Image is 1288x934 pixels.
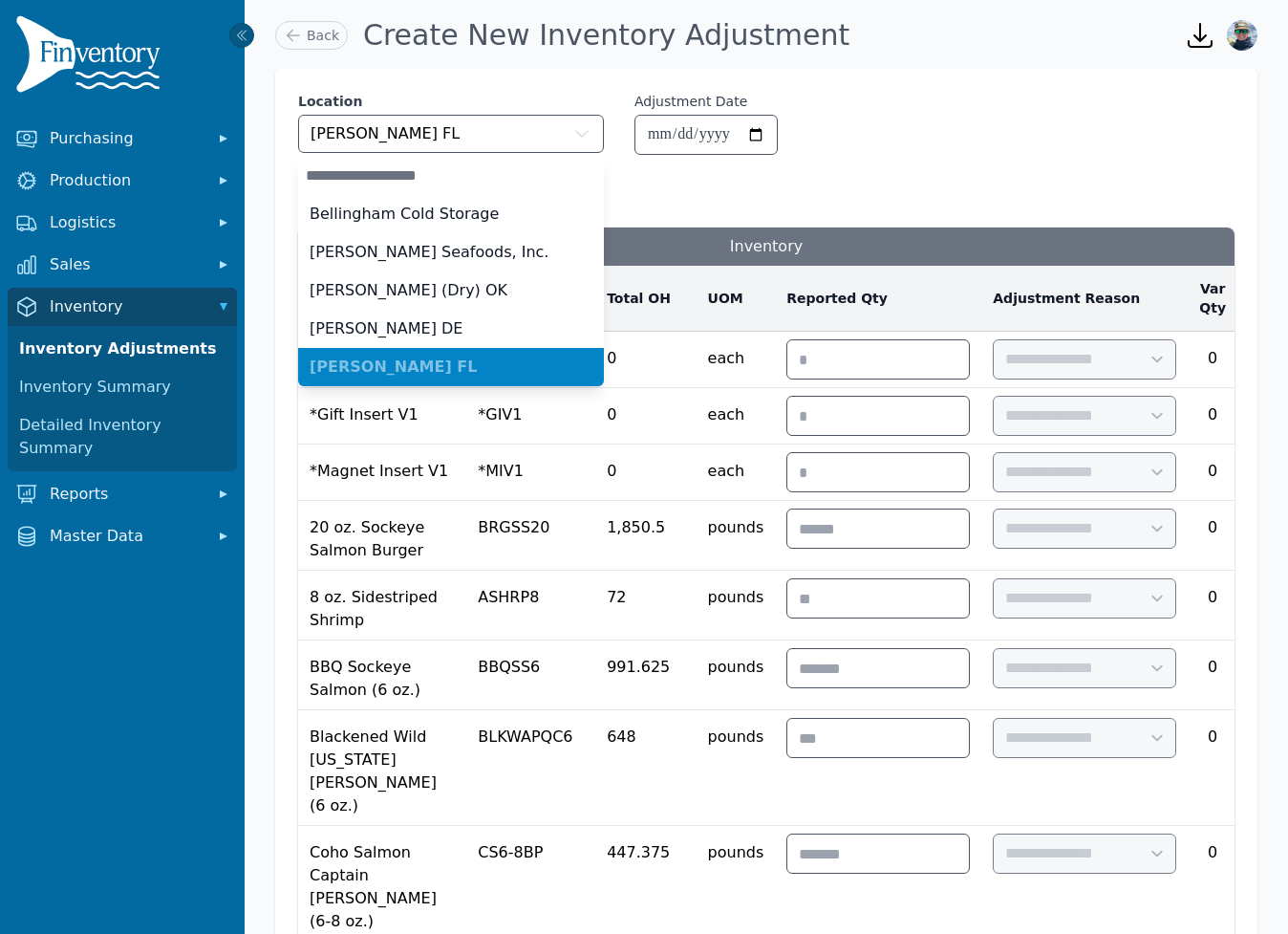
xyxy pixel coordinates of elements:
td: pounds [697,571,776,641]
span: Production [50,169,203,192]
span: Inventory [50,295,203,318]
th: Reported Qty [775,266,981,332]
span: Reports [50,483,203,506]
td: 0 [595,445,696,501]
a: Detailed Inventory Summary [11,406,233,467]
td: ASHRP8 [466,571,595,641]
td: 0 [1188,388,1237,445]
td: BBQSS6 [466,641,595,710]
td: 0 [1188,332,1237,388]
td: Blackened Wild [US_STATE] [PERSON_NAME] (6 oz.) [298,710,466,826]
td: *Magnet Insert V1 [298,445,466,501]
span: Purchasing [50,127,203,150]
td: BLKWAPQC6 [466,710,595,826]
span: Logistics [50,211,203,234]
th: UOM [697,266,776,332]
button: Logistics [8,204,237,242]
button: Sales [8,246,237,284]
span: [PERSON_NAME] FL [310,356,477,379]
td: each [697,388,776,445]
td: 991.625 [595,641,696,710]
td: pounds [697,710,776,826]
td: 72 [595,571,696,641]
th: Adjustment Reason [981,266,1188,332]
td: pounds [697,501,776,571]
span: [PERSON_NAME] FL [311,122,460,145]
input: [PERSON_NAME] FL [298,157,604,195]
span: Master Data [50,525,203,548]
img: Finventory [15,15,168,100]
td: *MIV1 [466,445,595,501]
td: 0 [1188,641,1237,710]
a: Inventory Adjustments [11,330,233,368]
button: Inventory [8,288,237,326]
td: 0 [1188,710,1237,826]
td: 0 [595,332,696,388]
a: Inventory Summary [11,368,233,406]
span: Bellingham Cold Storage [310,203,499,226]
th: Total OH [595,266,696,332]
label: Adjustment Date [634,92,747,111]
button: Production [8,162,237,200]
h3: Inventory [298,228,1234,266]
a: Back [275,21,348,50]
td: 8 oz. Sidestriped Shrimp [298,571,466,641]
td: BRGSS20 [466,501,595,571]
td: 1,850.5 [595,501,696,571]
button: Purchasing [8,119,237,158]
span: [PERSON_NAME] (Dry) OK [310,279,507,302]
h1: Create New Inventory Adjustment [363,18,849,53]
span: [PERSON_NAME] DE [310,317,462,340]
td: each [697,445,776,501]
button: Master Data [8,517,237,555]
td: 648 [595,710,696,826]
td: pounds [697,641,776,710]
td: 0 [1188,571,1237,641]
td: 20 oz. Sockeye Salmon Burger [298,501,466,571]
td: *Gift Insert V1 [298,388,466,445]
span: Sales [50,253,203,276]
button: Reports [8,475,237,513]
span: [PERSON_NAME] Seafoods, Inc. [310,241,548,264]
td: BBQ Sockeye Salmon (6 oz.) [298,641,466,710]
td: 0 [1188,501,1237,571]
td: 0 [1188,445,1237,501]
td: *GIV1 [466,388,595,445]
td: 0 [595,388,696,445]
td: each [697,332,776,388]
img: Karina Wright [1227,20,1257,51]
label: Location [298,92,604,111]
th: Var Qty [1188,266,1237,332]
button: [PERSON_NAME] FL [298,115,604,153]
